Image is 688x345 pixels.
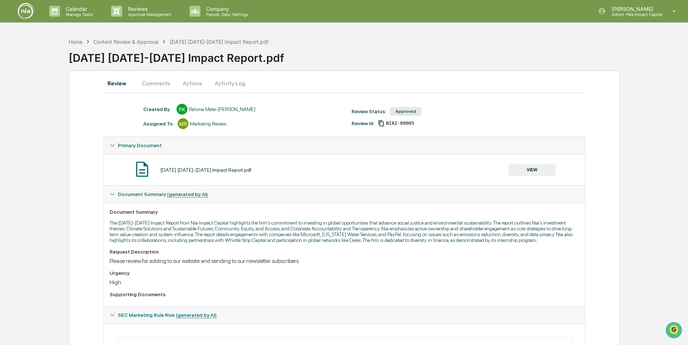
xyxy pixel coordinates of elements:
iframe: Open customer support [665,321,684,341]
span: Attestations [60,91,90,98]
p: Reviews [122,6,175,12]
div: secondary tabs example [103,74,585,92]
div: Paloma Mate-[PERSON_NAME] [189,106,255,112]
u: (generated by AI) [176,312,217,318]
div: Content Review & Approval [93,39,158,45]
button: Activity Log [209,74,251,92]
span: Data Lookup [14,105,46,112]
div: Supporting Documents [110,291,579,297]
div: Marketing Review [190,121,226,127]
u: (generated by AI) [167,191,208,197]
div: Start new chat [25,55,119,63]
span: Pylon [72,123,88,128]
div: Document Summary (generated by AI) [104,203,585,306]
div: PK [177,104,187,115]
div: [DATE] [DATE]-[DATE] Impact Report.pdf [160,167,251,173]
div: Document Summary (generated by AI) [104,186,585,203]
div: Approved [390,107,421,116]
img: logo [17,3,35,20]
a: Powered byPylon [51,122,88,128]
p: The [DATE]-[DATE] Impact Report from Nia Impact Capital highlights the firm's commitment to inves... [110,220,579,243]
div: High [110,279,579,286]
span: 7e4a37cd-2f3d-43a8-9c67-8df045a5f43a [386,120,414,126]
span: Preclearance [14,91,47,98]
p: Admin • Nia Impact Capital [606,12,662,17]
img: 1746055101610-c473b297-6a78-478c-a979-82029cc54cd1 [7,55,20,68]
div: 🗄️ [52,92,58,98]
div: Created By: ‎ ‎ [143,106,173,112]
span: Primary Document [118,142,162,148]
div: Urgency [110,270,579,276]
button: VIEW [509,164,556,176]
span: SEC Marketing Rule Risk [118,312,217,318]
a: 🔎Data Lookup [4,102,48,115]
a: 🖐️Preclearance [4,88,50,101]
div: Review Status: [352,108,386,114]
span: Document Summary [118,191,208,197]
button: Review [103,74,136,92]
div: We're available if you need us! [25,63,92,68]
button: Actions [176,74,209,92]
p: Calendar [60,6,97,12]
div: [DATE] [DATE]-[DATE] Impact Report.pdf [170,39,268,45]
div: 🖐️ [7,92,13,98]
div: Assigned To: [143,121,174,127]
p: Manage Tasks [60,12,97,17]
div: MR [178,118,188,129]
div: Document Summary [110,209,579,215]
a: 🗄️Attestations [50,88,93,101]
p: Company [200,6,252,12]
div: Primary Document [104,154,585,185]
div: Please review for adding to our website and sending to our newsletter subscribers. [110,257,579,264]
div: Review Id: [352,120,374,126]
div: Primary Document [104,137,585,154]
div: Home [69,39,82,45]
div: Request Description [110,249,579,255]
img: Document Icon [133,160,151,178]
p: Approval Management [122,12,175,17]
div: 🔎 [7,106,13,111]
button: Start new chat [123,57,132,66]
div: SEC Marketing Rule Risk (generated by AI) [104,306,585,324]
p: People, Data, Settings [200,12,252,17]
p: [PERSON_NAME] [606,6,662,12]
button: Comments [136,74,176,92]
div: [DATE] [DATE]-[DATE] Impact Report.pdf [69,46,688,64]
p: How can we help? [7,15,132,27]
